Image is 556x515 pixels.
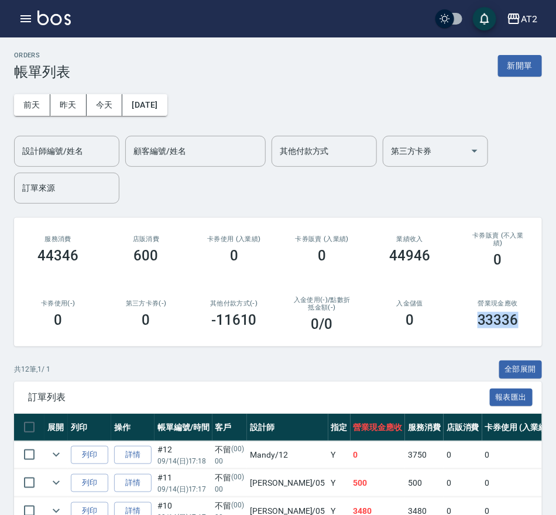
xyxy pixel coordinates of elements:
[47,474,65,492] button: expand row
[28,392,490,403] span: 訂單列表
[444,414,482,441] th: 店販消費
[468,300,528,307] h2: 營業現金應收
[71,474,108,492] button: 列印
[232,472,245,484] p: (00)
[204,235,264,243] h2: 卡券使用 (入業績)
[134,248,159,264] h3: 600
[405,414,444,441] th: 服務消費
[157,484,210,495] p: 09/14 (日) 17:17
[498,60,542,71] a: 新開單
[215,484,245,495] p: 00
[211,312,257,328] h3: -11610
[406,312,414,328] h3: 0
[465,142,484,160] button: Open
[498,55,542,77] button: 新開單
[111,414,155,441] th: 操作
[116,235,176,243] h2: 店販消費
[351,414,406,441] th: 營業現金應收
[212,414,248,441] th: 客戶
[482,469,553,497] td: 0
[116,300,176,307] h2: 第三方卡券(-)
[14,364,50,375] p: 共 12 筆, 1 / 1
[390,248,431,264] h3: 44946
[37,11,71,25] img: Logo
[215,456,245,466] p: 00
[157,456,210,466] p: 09/14 (日) 17:18
[502,7,542,31] button: AT2
[47,446,65,463] button: expand row
[122,94,167,116] button: [DATE]
[44,414,68,441] th: 展開
[215,500,245,512] div: 不留
[230,248,238,264] h3: 0
[473,7,496,30] button: save
[28,235,88,243] h3: 服務消費
[405,469,444,497] td: 500
[380,235,440,243] h2: 業績收入
[351,469,406,497] td: 500
[444,469,482,497] td: 0
[215,444,245,456] div: 不留
[490,391,533,402] a: 報表匯出
[247,441,328,469] td: Mandy /12
[328,414,351,441] th: 指定
[499,360,543,379] button: 全部展開
[311,316,333,332] h3: 0 /0
[204,300,264,307] h2: 其他付款方式(-)
[490,389,533,407] button: 報表匯出
[444,441,482,469] td: 0
[292,235,352,243] h2: 卡券販賣 (入業績)
[468,232,528,247] h2: 卡券販賣 (不入業績)
[14,64,70,80] h3: 帳單列表
[318,248,326,264] h3: 0
[114,446,152,464] a: 詳情
[14,51,70,59] h2: ORDERS
[247,414,328,441] th: 設計師
[37,248,78,264] h3: 44346
[142,312,150,328] h3: 0
[247,469,328,497] td: [PERSON_NAME] /05
[50,94,87,116] button: 昨天
[478,312,519,328] h3: 33336
[494,252,502,268] h3: 0
[328,469,351,497] td: Y
[14,94,50,116] button: 前天
[155,414,212,441] th: 帳單編號/時間
[380,300,440,307] h2: 入金儲值
[351,441,406,469] td: 0
[482,441,553,469] td: 0
[28,300,88,307] h2: 卡券使用(-)
[232,500,245,512] p: (00)
[68,414,111,441] th: 列印
[114,474,152,492] a: 詳情
[482,414,553,441] th: 卡券使用 (入業績)
[71,446,108,464] button: 列印
[232,444,245,456] p: (00)
[521,12,537,26] div: AT2
[155,441,212,469] td: #12
[54,312,62,328] h3: 0
[215,472,245,484] div: 不留
[405,441,444,469] td: 3750
[328,441,351,469] td: Y
[155,469,212,497] td: #11
[87,94,123,116] button: 今天
[292,296,352,311] h2: 入金使用(-) /點數折抵金額(-)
